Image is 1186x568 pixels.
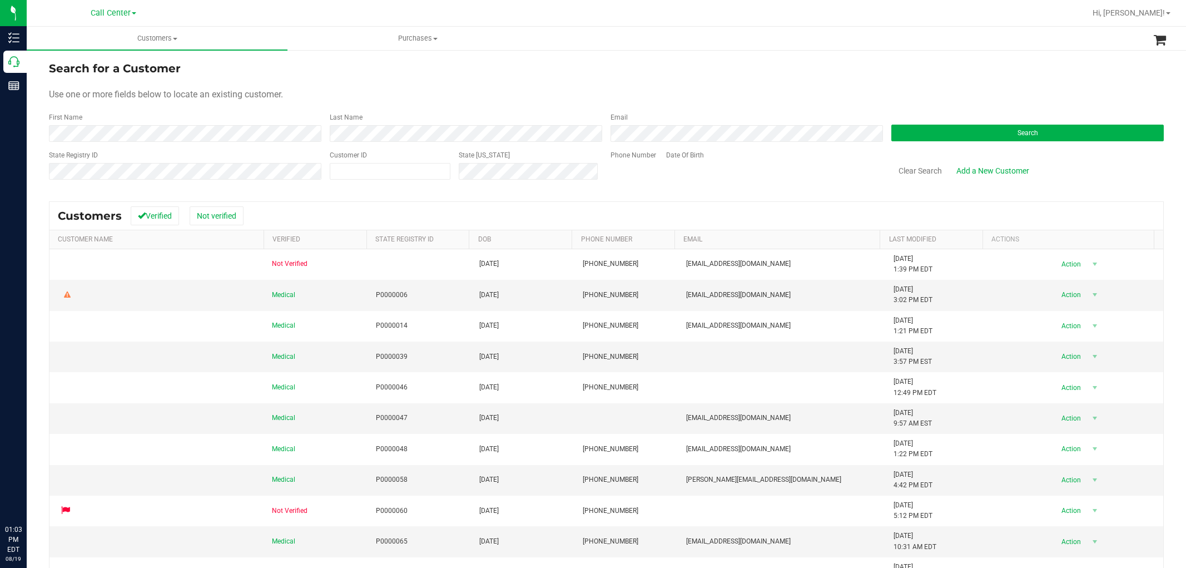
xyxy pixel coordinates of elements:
label: Customer ID [330,150,367,160]
a: Customer Name [58,235,113,243]
span: [DATE] 10:31 AM EDT [894,531,936,552]
span: Not Verified [272,506,307,516]
a: Customers [27,27,287,50]
span: P0000058 [376,475,408,485]
span: [PHONE_NUMBER] [583,506,638,516]
span: P0000039 [376,352,408,362]
span: select [1088,441,1102,457]
span: [EMAIL_ADDRESS][DOMAIN_NAME] [686,320,791,331]
label: Phone Number [611,150,656,160]
button: Verified [131,206,179,225]
div: Flagged for deletion [59,506,72,516]
button: Not verified [190,206,244,225]
span: Action [1052,318,1088,334]
span: select [1088,380,1102,396]
a: State Registry Id [375,235,434,243]
span: [DATE] 3:02 PM EDT [894,284,932,305]
label: Date Of Birth [666,150,704,160]
span: Customers [27,33,287,43]
label: State Registry ID [49,150,98,160]
a: DOB [478,235,491,243]
span: [DATE] [479,536,499,547]
span: Action [1052,256,1088,272]
span: [DATE] [479,413,499,423]
span: [EMAIL_ADDRESS][DOMAIN_NAME] [686,290,791,300]
span: [DATE] [479,382,499,393]
a: Purchases [287,27,548,50]
span: select [1088,287,1102,303]
span: select [1088,256,1102,272]
span: Action [1052,411,1088,426]
a: Last Modified [889,235,936,243]
span: select [1088,349,1102,364]
span: [DATE] 4:42 PM EDT [894,470,932,491]
span: Use one or more fields below to locate an existing customer. [49,89,283,100]
span: Call Center [91,8,131,18]
div: Actions [991,235,1149,243]
span: Medical [272,444,295,455]
span: [PHONE_NUMBER] [583,382,638,393]
a: Email [683,235,702,243]
span: Action [1052,441,1088,457]
span: [DATE] [479,259,499,269]
span: Action [1052,287,1088,303]
span: P0000006 [376,290,408,300]
span: [DATE] [479,320,499,331]
span: select [1088,411,1102,426]
span: Not Verified [272,259,307,269]
label: Email [611,112,628,122]
span: Action [1052,503,1088,518]
span: [DATE] 9:57 AM EST [894,408,932,429]
span: Medical [272,475,295,485]
span: [DATE] [479,290,499,300]
p: 08/19 [5,555,22,563]
span: [PHONE_NUMBER] [583,444,638,455]
span: [PHONE_NUMBER] [583,259,638,269]
button: Search [891,125,1164,141]
span: [PHONE_NUMBER] [583,290,638,300]
span: P0000014 [376,320,408,331]
div: Warning - Level 2 [62,290,72,300]
span: [DATE] 12:49 PM EDT [894,377,936,398]
span: [PHONE_NUMBER] [583,536,638,547]
span: P0000046 [376,382,408,393]
inline-svg: Call Center [8,56,19,67]
span: select [1088,534,1102,550]
span: [DATE] 1:22 PM EDT [894,438,932,460]
span: [DATE] [479,444,499,455]
span: Action [1052,472,1088,488]
span: Action [1052,534,1088,550]
span: P0000060 [376,506,408,516]
iframe: Resource center unread badge [33,477,46,491]
a: Phone Number [581,235,632,243]
span: Hi, [PERSON_NAME]! [1093,8,1165,17]
iframe: Resource center [11,479,44,512]
span: Medical [272,536,295,547]
span: [DATE] 3:57 PM EST [894,346,932,367]
span: [EMAIL_ADDRESS][DOMAIN_NAME] [686,444,791,455]
span: Medical [272,413,295,423]
span: Medical [272,352,295,362]
span: Purchases [288,33,548,43]
span: [DATE] 5:12 PM EDT [894,500,932,521]
span: [DATE] 1:39 PM EDT [894,254,932,275]
a: Verified [272,235,300,243]
span: select [1088,318,1102,334]
span: [EMAIL_ADDRESS][DOMAIN_NAME] [686,413,791,423]
span: [EMAIL_ADDRESS][DOMAIN_NAME] [686,536,791,547]
span: Action [1052,380,1088,396]
span: Medical [272,290,295,300]
span: select [1088,503,1102,518]
span: Medical [272,382,295,393]
span: Action [1052,349,1088,364]
span: Customers [58,209,122,223]
button: Clear Search [891,161,949,180]
inline-svg: Reports [8,80,19,91]
span: Search for a Customer [49,62,181,75]
span: [PHONE_NUMBER] [583,475,638,485]
span: [PERSON_NAME][EMAIL_ADDRESS][DOMAIN_NAME] [686,475,841,485]
a: Add a New Customer [949,161,1036,180]
span: select [1088,472,1102,488]
label: Last Name [330,112,363,122]
span: [EMAIL_ADDRESS][DOMAIN_NAME] [686,259,791,269]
